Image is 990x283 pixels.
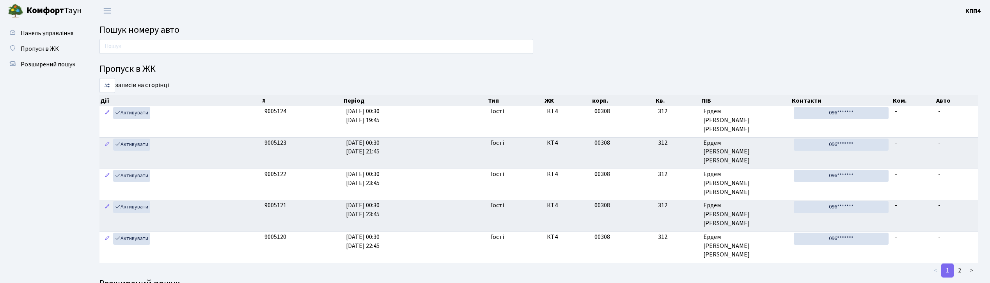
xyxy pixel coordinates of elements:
span: Таун [27,4,82,18]
b: Комфорт [27,4,64,17]
span: Гості [490,107,504,116]
input: Пошук [99,39,533,54]
a: Активувати [113,201,150,213]
a: Редагувати [103,233,112,245]
a: Розширений пошук [4,57,82,72]
span: Гості [490,170,504,179]
a: Активувати [113,233,150,245]
span: КТ4 [547,170,588,179]
span: - [895,139,897,147]
span: 00308 [594,201,610,210]
span: - [895,107,897,116]
span: Пошук номеру авто [99,23,179,37]
th: Авто [935,95,979,106]
span: - [895,233,897,241]
span: КТ4 [547,107,588,116]
span: 312 [658,170,697,179]
th: Тип [487,95,544,106]
span: Ердем [PERSON_NAME] [PERSON_NAME] [703,233,788,260]
th: Кв. [655,95,701,106]
span: - [938,233,940,241]
span: 00308 [594,107,610,116]
a: Активувати [113,139,150,151]
span: КТ4 [547,233,588,242]
a: Активувати [113,170,150,182]
th: Період [343,95,487,106]
button: Переключити навігацію [98,4,117,17]
span: - [938,139,940,147]
span: Ердем [PERSON_NAME] [PERSON_NAME] [703,107,788,134]
h4: Пропуск в ЖК [99,64,978,75]
span: - [938,170,940,178]
span: 00308 [594,233,610,241]
span: Панель управління [21,29,73,37]
span: 00308 [594,139,610,147]
a: 1 [941,263,954,278]
th: ПІБ [701,95,791,106]
span: 312 [658,233,697,242]
a: Пропуск в ЖК [4,41,82,57]
a: > [965,263,978,278]
span: 9005123 [264,139,286,147]
span: [DATE] 00:30 [DATE] 23:45 [346,170,380,187]
th: Контакти [791,95,892,106]
span: 00308 [594,170,610,178]
span: Пропуск в ЖК [21,44,59,53]
span: [DATE] 00:30 [DATE] 23:45 [346,201,380,219]
a: Редагувати [103,139,112,151]
span: [DATE] 00:30 [DATE] 21:45 [346,139,380,156]
th: Ком. [892,95,935,106]
span: 9005120 [264,233,286,241]
span: КТ4 [547,201,588,210]
span: Гості [490,233,504,242]
span: 312 [658,201,697,210]
label: записів на сторінці [99,78,169,93]
b: КПП4 [965,7,981,15]
a: Редагувати [103,201,112,213]
th: корп. [591,95,655,106]
span: [DATE] 00:30 [DATE] 22:45 [346,233,380,250]
span: 9005121 [264,201,286,210]
span: - [938,107,940,116]
span: - [938,201,940,210]
img: logo.png [8,3,23,19]
span: КТ4 [547,139,588,148]
span: Розширений пошук [21,60,75,69]
span: Ердем [PERSON_NAME] [PERSON_NAME] [703,139,788,166]
span: Гості [490,139,504,148]
a: Редагувати [103,170,112,182]
span: Ердем [PERSON_NAME] [PERSON_NAME] [703,170,788,197]
select: записів на сторінці [99,78,115,93]
span: 9005122 [264,170,286,178]
a: Редагувати [103,107,112,119]
a: 2 [953,263,966,278]
span: 312 [658,107,697,116]
th: Дії [99,95,261,106]
th: ЖК [544,95,591,106]
span: Гості [490,201,504,210]
span: 9005124 [264,107,286,116]
th: # [261,95,343,106]
span: - [895,170,897,178]
a: КПП4 [965,6,981,16]
span: Ердем [PERSON_NAME] [PERSON_NAME] [703,201,788,228]
span: [DATE] 00:30 [DATE] 19:45 [346,107,380,125]
span: - [895,201,897,210]
a: Активувати [113,107,150,119]
span: 312 [658,139,697,148]
a: Панель управління [4,25,82,41]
